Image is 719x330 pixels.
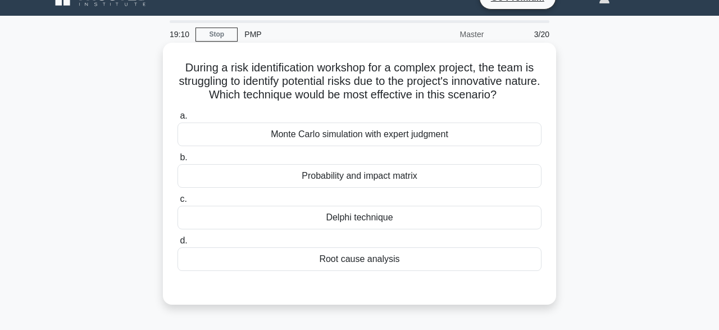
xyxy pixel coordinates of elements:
span: c. [180,194,186,204]
div: Delphi technique [178,206,541,229]
div: 19:10 [163,23,195,46]
h5: During a risk identification workshop for a complex project, the team is struggling to identify p... [176,61,543,102]
span: d. [180,236,187,245]
div: Root cause analysis [178,247,541,271]
div: Master [392,23,490,46]
span: a. [180,111,187,120]
div: 3/20 [490,23,556,46]
div: Probability and impact matrix [178,164,541,188]
span: b. [180,152,187,162]
div: PMP [238,23,392,46]
a: Stop [195,28,238,42]
div: Monte Carlo simulation with expert judgment [178,123,541,146]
